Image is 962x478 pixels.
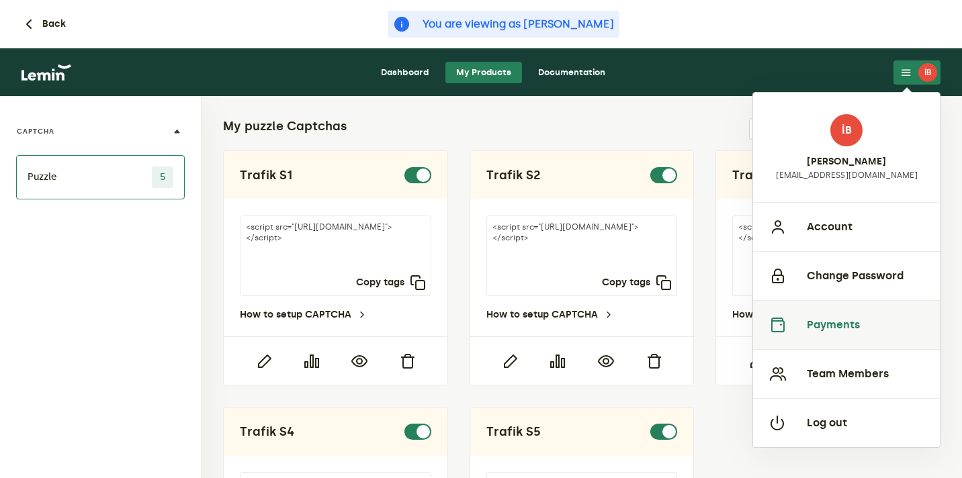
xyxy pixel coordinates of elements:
a: How to setup CAPTCHA [732,309,860,320]
li: Puzzle [16,155,185,199]
p: [EMAIL_ADDRESS][DOMAIN_NAME] [776,170,918,181]
img: logo [21,64,71,81]
h2: Trafik S5 [486,424,541,440]
a: How to setup CAPTCHA [486,309,614,320]
button: Team Members [753,349,940,398]
div: İB [752,92,941,448]
h2: My puzzle Captchas [223,118,347,134]
h2: Trafik S1 [240,167,292,183]
button: İB [893,60,941,85]
h2: Trafik S3 [732,167,787,183]
h2: Trafik S2 [486,167,541,183]
div: İB [830,114,863,146]
div: İB [918,63,937,82]
button: Back [21,16,66,32]
h2: Trafik S4 [240,424,294,440]
button: Copy tags [356,275,426,291]
h4: [PERSON_NAME] [807,156,886,167]
span: 5 [152,166,173,188]
a: My Products [445,62,522,83]
a: How to setup CAPTCHA [240,309,367,320]
button: Account [753,202,940,251]
button: CAPTCHA [16,107,185,156]
span: You are viewing as [PERSON_NAME] [423,16,614,32]
button: Log out [753,398,940,447]
a: Documentation [527,62,616,83]
label: CAPTCHA [17,126,54,137]
button: Copy tags [602,275,672,291]
a: Dashboard [370,62,440,83]
button: Payments [753,300,940,349]
button: Change Password [753,251,940,300]
input: Search [749,118,859,140]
